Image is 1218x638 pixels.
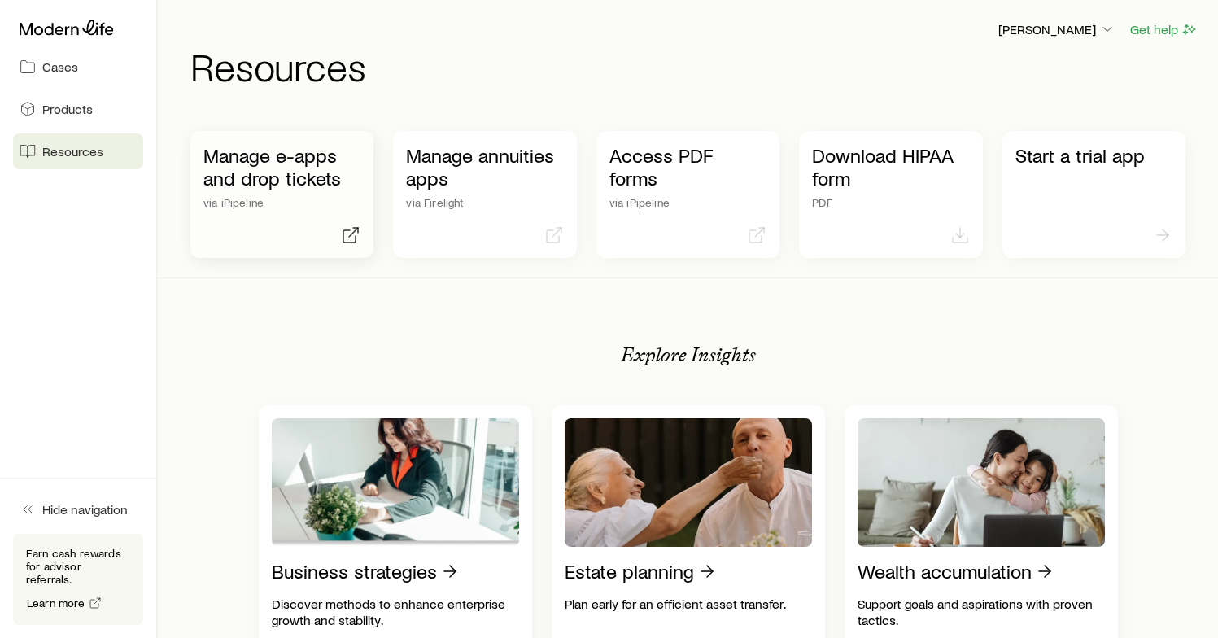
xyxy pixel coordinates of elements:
[13,91,143,127] a: Products
[13,534,143,625] div: Earn cash rewards for advisor referrals.Learn more
[406,196,563,209] p: via Firelight
[203,196,360,209] p: via iPipeline
[609,144,766,190] p: Access PDF forms
[13,492,143,527] button: Hide navigation
[609,196,766,209] p: via iPipeline
[42,501,128,518] span: Hide navigation
[26,547,130,586] p: Earn cash rewards for advisor referrals.
[565,418,812,547] img: Estate planning
[203,144,360,190] p: Manage e-apps and drop tickets
[406,144,563,190] p: Manage annuities apps
[858,560,1032,583] p: Wealth accumulation
[858,418,1105,547] img: Wealth accumulation
[272,596,519,628] p: Discover methods to enhance enterprise growth and stability.
[812,196,969,209] p: PDF
[1129,20,1198,39] button: Get help
[190,46,1198,85] h1: Resources
[27,597,85,609] span: Learn more
[858,596,1105,628] p: Support goals and aspirations with proven tactics.
[565,596,812,612] p: Plan early for an efficient asset transfer.
[565,560,694,583] p: Estate planning
[998,20,1116,40] button: [PERSON_NAME]
[998,21,1115,37] p: [PERSON_NAME]
[42,59,78,75] span: Cases
[812,144,969,190] p: Download HIPAA form
[42,143,103,159] span: Resources
[621,343,756,366] p: Explore Insights
[13,49,143,85] a: Cases
[13,133,143,169] a: Resources
[42,101,93,117] span: Products
[272,560,437,583] p: Business strategies
[799,131,982,258] a: Download HIPAA formPDF
[272,418,519,547] img: Business strategies
[1015,144,1172,167] p: Start a trial app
